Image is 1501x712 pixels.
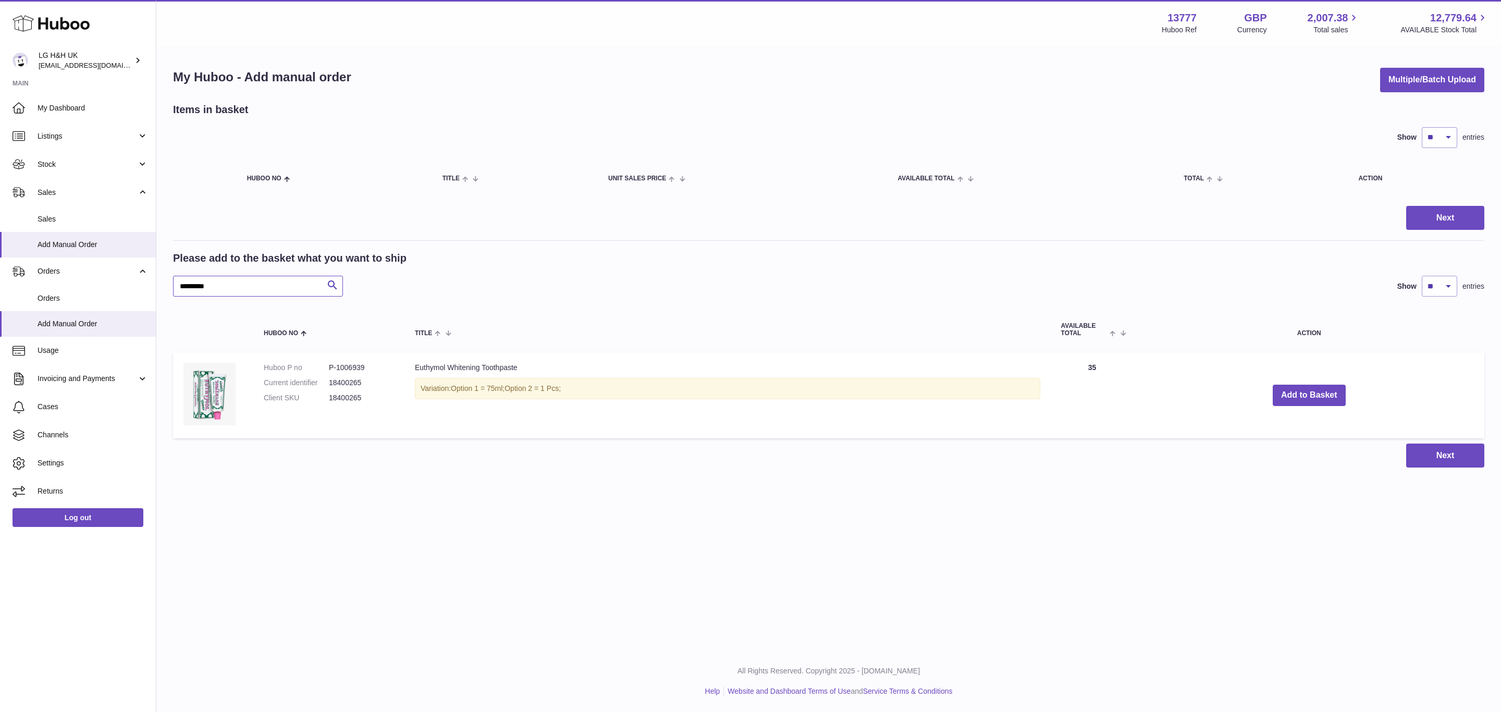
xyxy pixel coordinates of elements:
[1397,281,1417,291] label: Show
[38,188,137,198] span: Sales
[38,214,148,224] span: Sales
[329,363,394,373] dd: P-1006939
[264,378,329,388] dt: Current identifier
[505,384,561,392] span: Option 2 = 1 Pcs;
[1358,175,1474,182] div: Action
[415,378,1040,399] div: Variation:
[1400,25,1488,35] span: AVAILABLE Stock Total
[1167,11,1197,25] strong: 13777
[165,666,1493,676] p: All Rights Reserved. Copyright 2025 - [DOMAIN_NAME]
[183,363,236,425] img: Euthymol Whitening Toothpaste
[264,363,329,373] dt: Huboo P no
[1462,132,1484,142] span: entries
[1462,281,1484,291] span: entries
[1397,132,1417,142] label: Show
[898,175,955,182] span: AVAILABLE Total
[724,686,952,696] li: and
[442,175,460,182] span: Title
[1237,25,1267,35] div: Currency
[173,251,407,265] h2: Please add to the basket what you want to ship
[38,159,137,169] span: Stock
[1313,25,1360,35] span: Total sales
[38,458,148,468] span: Settings
[1406,206,1484,230] button: Next
[1380,68,1484,92] button: Multiple/Batch Upload
[38,293,148,303] span: Orders
[38,486,148,496] span: Returns
[38,103,148,113] span: My Dashboard
[415,330,432,337] span: Title
[1430,11,1477,25] span: 12,779.64
[38,131,137,141] span: Listings
[404,352,1051,438] td: Euthymol Whitening Toothpaste
[1308,11,1360,35] a: 2,007.38 Total sales
[705,687,720,695] a: Help
[39,61,153,69] span: [EMAIL_ADDRESS][DOMAIN_NAME]
[1308,11,1348,25] span: 2,007.38
[329,378,394,388] dd: 18400265
[329,393,394,403] dd: 18400265
[264,330,298,337] span: Huboo no
[173,103,249,117] h2: Items in basket
[1061,323,1108,336] span: AVAILABLE Total
[1051,352,1134,438] td: 35
[1400,11,1488,35] a: 12,779.64 AVAILABLE Stock Total
[38,374,137,384] span: Invoicing and Payments
[38,240,148,250] span: Add Manual Order
[38,402,148,412] span: Cases
[1244,11,1266,25] strong: GBP
[38,430,148,440] span: Channels
[451,384,505,392] span: Option 1 = 75ml;
[1162,25,1197,35] div: Huboo Ref
[38,346,148,355] span: Usage
[39,51,132,70] div: LG H&H UK
[173,69,351,85] h1: My Huboo - Add manual order
[38,266,137,276] span: Orders
[13,53,28,68] img: internalAdmin-13777@internal.huboo.com
[1134,312,1484,347] th: Action
[247,175,281,182] span: Huboo no
[863,687,953,695] a: Service Terms & Conditions
[1184,175,1204,182] span: Total
[728,687,851,695] a: Website and Dashboard Terms of Use
[1406,444,1484,468] button: Next
[264,393,329,403] dt: Client SKU
[608,175,666,182] span: Unit Sales Price
[1273,385,1346,406] button: Add to Basket
[38,319,148,329] span: Add Manual Order
[13,508,143,527] a: Log out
